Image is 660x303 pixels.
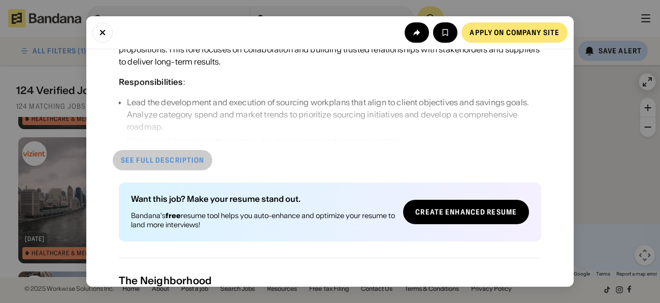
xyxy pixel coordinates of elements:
div: Responsibilities [119,77,183,87]
div: See full description [121,157,204,164]
button: Close [92,22,113,43]
div: Create Enhanced Resume [415,208,517,216]
div: Lead the development and execution of sourcing workplans that align to client objectives and savi... [127,96,541,133]
div: Work in collaboration with clients to develop customized contract portfolio. [127,135,541,147]
div: Want this job? Make your resume stand out. [131,195,395,203]
div: : [119,76,185,88]
b: free [166,211,181,220]
div: Bandana's resume tool helps you auto-enhance and optimize your resume to land more interviews! [131,211,395,229]
div: The Neighborhood [119,275,541,287]
div: Apply on company site [470,29,559,36]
